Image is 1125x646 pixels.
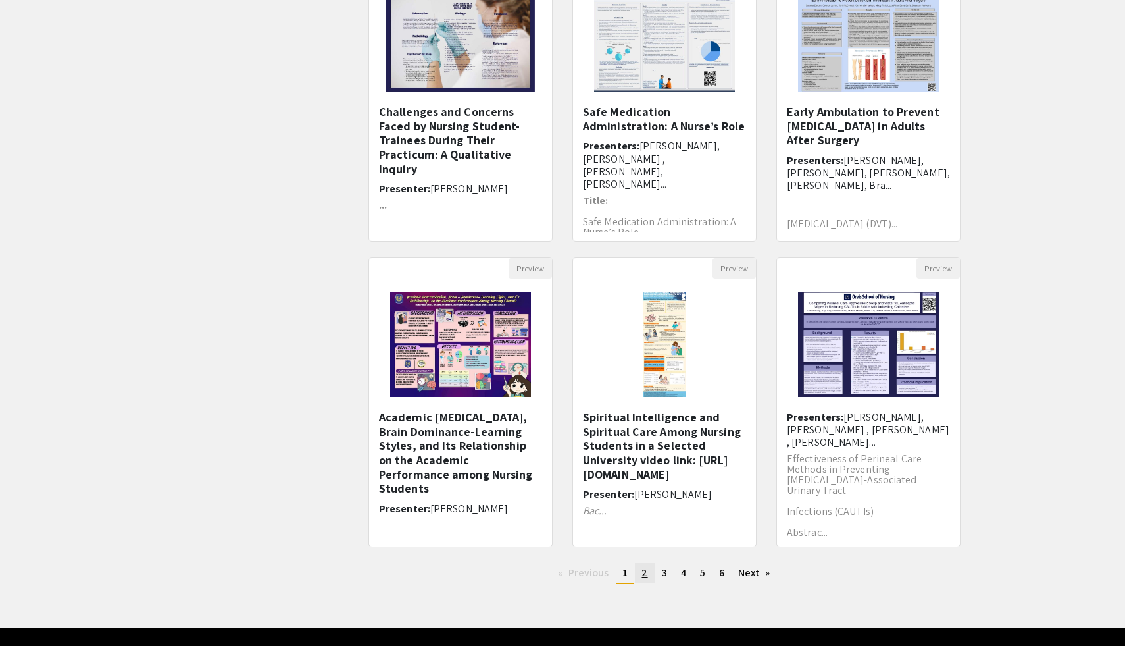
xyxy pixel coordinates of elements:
[509,258,552,279] button: Preview
[379,105,542,176] h5: Challenges and Concerns Faced by Nursing Student-Trainees During Their Practicum: A Qualitative I...
[719,566,724,579] span: 6
[583,140,746,190] h6: Presenters:
[732,563,777,583] a: Next page
[776,257,961,547] div: Open Presentation <p>Effectiveness of Perineal Care Methods in Preventing Catheter-Associated Uri...
[622,566,628,579] span: 1
[787,217,897,230] span: [MEDICAL_DATA] (DVT)...
[572,257,757,547] div: Open Presentation <p><strong>Spiritual Intelligence and Spiritual Care Among Nursing Students in ...
[583,504,607,518] em: Bac...
[583,488,746,500] h6: Presenter:
[641,566,647,579] span: 2
[583,217,746,238] p: Safe Medication Administration: A Nurse’s Role
[583,105,746,133] h5: Safe Medication Administration: A Nurse’s Role
[787,454,950,496] p: Effectiveness of Perineal Care Methods in Preventing [MEDICAL_DATA]-Associated Urinary Tract
[787,527,950,538] p: Abstrac...
[712,258,756,279] button: Preview
[787,410,949,449] span: [PERSON_NAME], [PERSON_NAME] , [PERSON_NAME] , [PERSON_NAME]...
[787,154,950,192] h6: Presenters:
[583,410,746,481] h5: Spiritual Intelligence and Spiritual Care Among Nursing Students in a Selected University video l...
[787,105,950,148] h5: Early Ambulation to Prevent [MEDICAL_DATA] in Adults After Surgery
[583,194,609,207] strong: Title:
[583,139,720,191] span: [PERSON_NAME], [PERSON_NAME] , [PERSON_NAME], [PERSON_NAME]...
[634,487,712,501] span: [PERSON_NAME]
[787,506,950,517] p: Infections (CAUTIs)
[630,279,699,410] img: <p><strong>Spiritual Intelligence and Spiritual Care Among Nursing Students in a Selected Univers...
[379,502,542,515] h6: Presenter:
[430,182,508,196] span: [PERSON_NAME]
[568,566,609,579] span: Previous
[662,566,667,579] span: 3
[379,410,542,496] h5: Academic [MEDICAL_DATA], Brain Dominance-Learning Styles, and Its Relationship on the Academic Pe...
[10,587,56,636] iframe: Chat
[430,502,508,516] span: [PERSON_NAME]
[368,257,553,547] div: Open Presentation <p><span style="color: rgb(0, 0, 0);">Academic Procrastination, Brain Dominance...
[368,563,961,584] ul: Pagination
[787,411,950,449] h6: Presenters:
[787,153,950,192] span: [PERSON_NAME], [PERSON_NAME], [PERSON_NAME], [PERSON_NAME], Bra...
[379,182,542,195] h6: Presenter:
[681,566,686,579] span: 4
[377,279,543,410] img: <p><span style="color: rgb(0, 0, 0);">Academic Procrastination, Brain Dominance-Learning Styles, ...
[379,198,387,212] strong: ...
[916,258,960,279] button: Preview
[785,279,951,410] img: <p>Effectiveness of Perineal Care Methods in Preventing Catheter-Associated Urinary Tract&nbsp;</...
[700,566,705,579] span: 5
